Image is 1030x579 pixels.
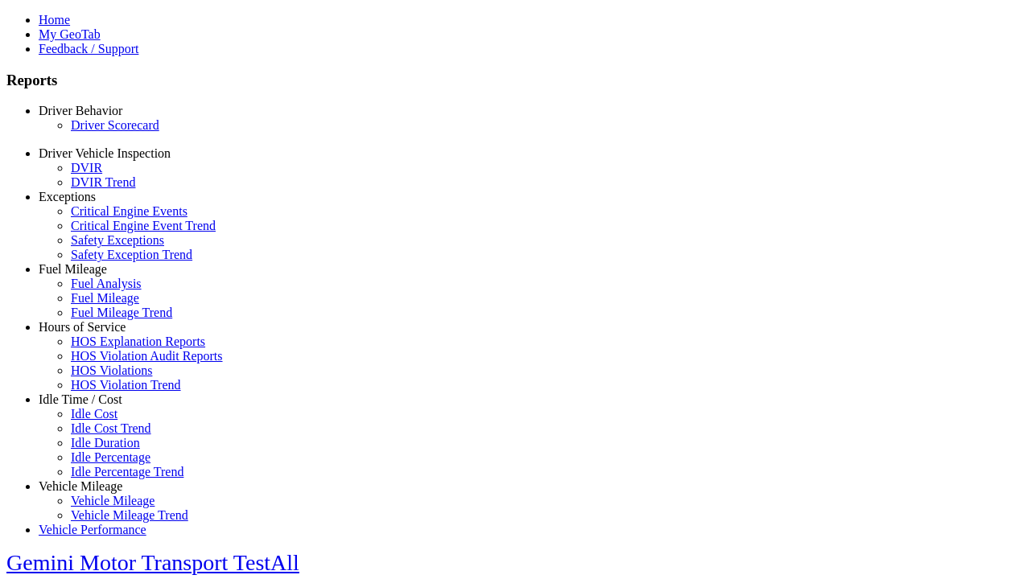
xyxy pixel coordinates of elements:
a: Gemini Motor Transport TestAll [6,550,299,575]
a: Idle Percentage [71,450,150,464]
a: Driver Vehicle Inspection [39,146,171,160]
a: Safety Exceptions [71,233,164,247]
a: Exceptions [39,190,96,203]
a: Idle Time / Cost [39,392,122,406]
a: Idle Cost Trend [71,421,151,435]
a: HOS Violations [71,363,152,377]
a: Vehicle Mileage [39,479,122,493]
a: Feedback / Support [39,42,138,55]
a: Vehicle Performance [39,523,146,536]
a: Fuel Mileage [71,291,139,305]
a: Driver Behavior [39,104,122,117]
a: Vehicle Mileage [71,494,154,507]
a: Idle Cost [71,407,117,421]
a: Home [39,13,70,27]
a: Vehicle Mileage Trend [71,508,188,522]
a: Fuel Analysis [71,277,142,290]
a: My GeoTab [39,27,101,41]
a: Idle Percentage Trend [71,465,183,478]
a: Hours of Service [39,320,126,334]
a: Fuel Mileage Trend [71,306,172,319]
a: Critical Engine Events [71,204,187,218]
a: HOS Explanation Reports [71,335,205,348]
a: HOS Violation Audit Reports [71,349,223,363]
h3: Reports [6,72,1024,89]
a: HOS Violation Trend [71,378,181,392]
a: Safety Exception Trend [71,248,192,261]
a: Critical Engine Event Trend [71,219,216,232]
a: Driver Scorecard [71,118,159,132]
a: Idle Duration [71,436,140,450]
a: DVIR Trend [71,175,135,189]
a: DVIR [71,161,102,175]
a: Fuel Mileage [39,262,107,276]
